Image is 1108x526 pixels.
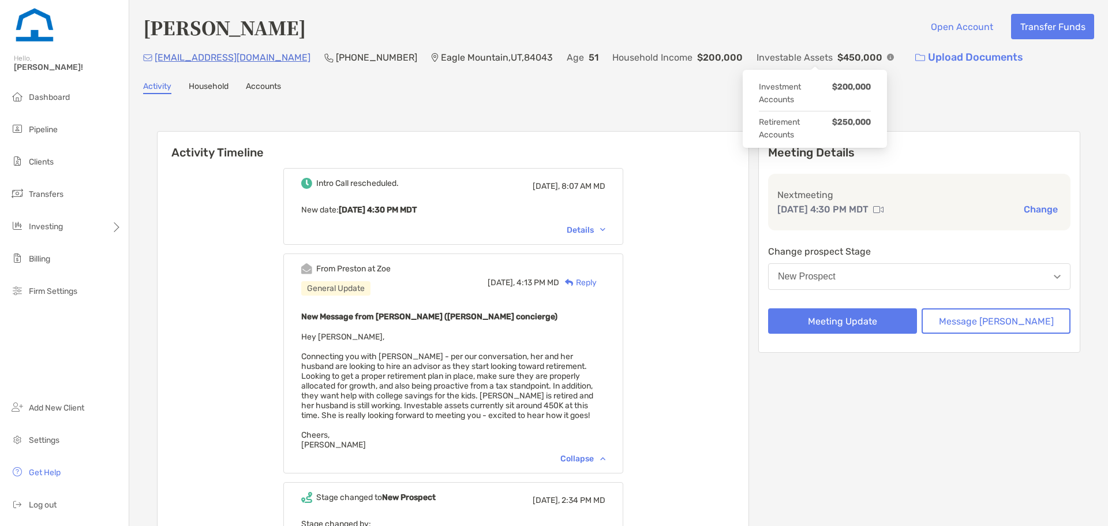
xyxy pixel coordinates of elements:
[1011,14,1094,39] button: Transfer Funds
[533,181,560,191] span: [DATE],
[559,277,597,289] div: Reply
[316,264,391,274] div: From Preston at Zoe
[336,50,417,65] p: [PHONE_NUMBER]
[777,188,1061,202] p: Next meeting
[533,495,560,505] span: [DATE],
[29,222,63,232] span: Investing
[759,116,826,141] span: Retirement Accounts
[301,332,593,450] span: Hey [PERSON_NAME], Connecting you with [PERSON_NAME] - per our conversation, her and her husband ...
[29,500,57,510] span: Log out
[143,81,171,94] a: Activity
[10,400,24,414] img: add_new_client icon
[301,178,312,189] img: Event icon
[29,92,70,102] span: Dashboard
[143,14,306,40] h4: [PERSON_NAME]
[29,254,50,264] span: Billing
[600,228,605,232] img: Chevron icon
[324,53,334,62] img: Phone Icon
[768,263,1070,290] button: New Prospect
[301,312,557,322] b: New Message from [PERSON_NAME] ([PERSON_NAME] concierge)
[10,432,24,446] img: settings icon
[697,50,743,65] p: $200,000
[516,278,559,288] span: 4:13 PM MD
[10,89,24,103] img: dashboard icon
[10,251,24,265] img: billing icon
[14,5,55,46] img: Zoe Logo
[1054,275,1061,279] img: Open dropdown arrow
[873,205,884,214] img: communication type
[837,50,882,65] p: $450,000
[246,81,281,94] a: Accounts
[562,495,605,505] span: 2:34 PM MD
[10,219,24,233] img: investing icon
[759,81,826,106] span: Investment Accounts
[10,186,24,200] img: transfers icon
[316,178,399,188] div: Intro Call rescheduled.
[922,14,1002,39] button: Open Account
[10,283,24,297] img: firm-settings icon
[155,50,310,65] p: [EMAIL_ADDRESS][DOMAIN_NAME]
[441,50,553,65] p: Eagle Mountain , UT , 84043
[29,125,58,135] span: Pipeline
[567,50,584,65] p: Age
[431,53,439,62] img: Location Icon
[915,54,925,62] img: button icon
[1020,203,1061,215] button: Change
[887,54,894,61] img: Info Icon
[158,132,748,159] h6: Activity Timeline
[488,278,515,288] span: [DATE],
[29,189,63,199] span: Transfers
[757,50,833,65] p: Investable Assets
[29,157,54,167] span: Clients
[922,308,1070,334] button: Message [PERSON_NAME]
[768,146,1070,160] p: Meeting Details
[301,281,370,296] div: General Update
[29,403,84,413] span: Add New Client
[14,62,122,72] span: [PERSON_NAME]!
[589,50,598,65] p: 51
[565,279,574,286] img: Reply icon
[560,454,605,464] div: Collapse
[10,122,24,136] img: pipeline icon
[339,205,417,215] b: [DATE] 4:30 PM MDT
[29,435,59,445] span: Settings
[301,263,312,274] img: Event icon
[832,116,871,141] strong: $250,000
[777,202,869,217] p: [DATE] 4:30 PM MDT
[29,468,61,477] span: Get Help
[778,271,836,282] div: New Prospect
[10,154,24,168] img: clients icon
[768,244,1070,259] p: Change prospect Stage
[301,203,605,217] p: New date :
[143,54,152,61] img: Email Icon
[316,493,436,502] div: Stage changed to
[10,465,24,479] img: get-help icon
[768,308,917,334] button: Meeting Update
[567,225,605,235] div: Details
[10,497,24,511] img: logout icon
[301,492,312,503] img: Event icon
[562,181,605,191] span: 8:07 AM MD
[189,81,229,94] a: Household
[600,457,605,460] img: Chevron icon
[908,45,1031,70] a: Upload Documents
[29,286,77,296] span: Firm Settings
[612,50,692,65] p: Household Income
[832,81,871,106] strong: $200,000
[382,493,436,502] b: New Prospect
